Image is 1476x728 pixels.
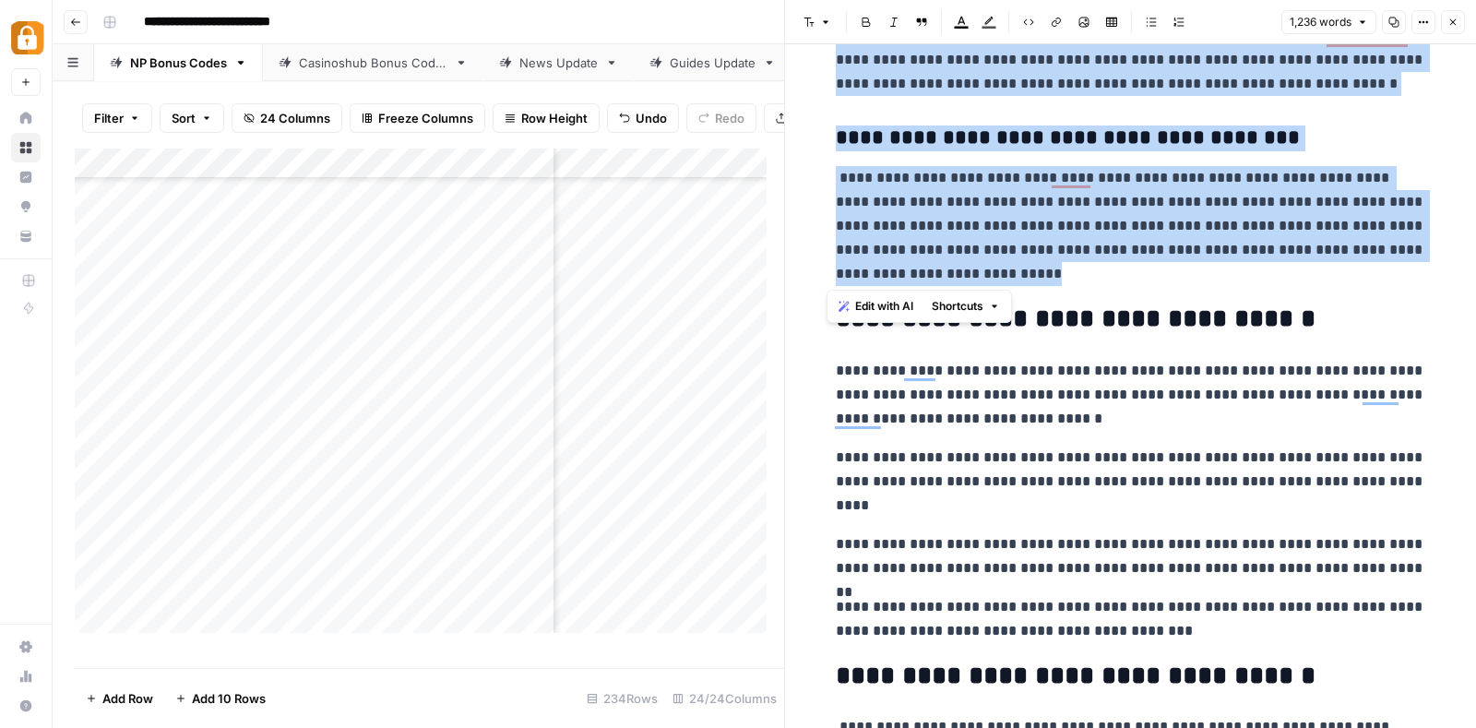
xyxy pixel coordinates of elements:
button: Sort [160,103,224,133]
button: Workspace: Adzz [11,15,41,61]
button: Add 10 Rows [164,684,277,713]
a: Opportunities [11,192,41,221]
button: Row Height [493,103,600,133]
span: 24 Columns [260,109,330,127]
span: Shortcuts [932,298,983,315]
a: Your Data [11,221,41,251]
button: Add Row [75,684,164,713]
button: 24 Columns [232,103,342,133]
a: Insights [11,162,41,192]
a: Browse [11,133,41,162]
button: 1,236 words [1281,10,1376,34]
button: Filter [82,103,152,133]
div: 234 Rows [579,684,665,713]
span: Add Row [102,689,153,708]
button: Edit with AI [831,294,921,318]
span: Redo [715,109,744,127]
span: 1,236 words [1290,14,1351,30]
button: Redo [686,103,756,133]
span: Add 10 Rows [192,689,266,708]
span: Row Height [521,109,588,127]
div: NP Bonus Codes [130,54,227,72]
a: News Update [483,44,634,81]
span: Filter [94,109,124,127]
button: Shortcuts [924,294,1007,318]
img: Adzz Logo [11,21,44,54]
a: Settings [11,632,41,662]
a: Casinoshub Bonus Codes [263,44,483,81]
button: Help + Support [11,691,41,721]
span: Freeze Columns [378,109,473,127]
div: News Update [519,54,598,72]
button: Undo [607,103,679,133]
div: Guides Update [670,54,756,72]
a: Guides Update [634,44,792,81]
span: Undo [636,109,667,127]
div: 24/24 Columns [665,684,784,713]
button: Freeze Columns [350,103,485,133]
a: Usage [11,662,41,691]
div: Casinoshub Bonus Codes [299,54,447,72]
span: Sort [172,109,196,127]
a: NP Bonus Codes [94,44,263,81]
span: Edit with AI [855,298,913,315]
a: Home [11,103,41,133]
